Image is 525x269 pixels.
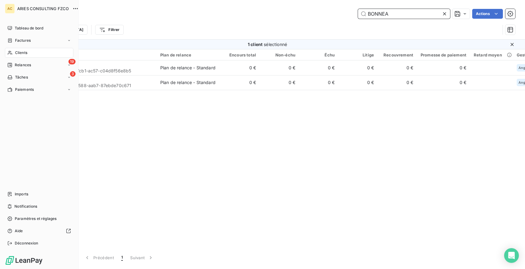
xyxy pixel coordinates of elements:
[15,240,38,246] span: Déconnexion
[160,65,216,71] div: Plan de relance - Standard
[303,52,335,57] div: Échu
[68,59,76,64] span: 19
[378,75,417,90] td: 0 €
[417,60,470,75] td: 0 €
[417,75,470,90] td: 0 €
[248,42,262,47] span: 1 client
[299,75,338,90] td: 0 €
[15,75,28,80] span: Tâches
[338,75,378,90] td: 0 €
[378,60,417,75] td: 0 €
[220,60,260,75] td: 0 €
[160,52,217,57] div: Plan de relance
[5,256,43,265] img: Logo LeanPay
[358,9,450,19] input: Rechercher
[42,68,153,74] span: 01990b7d-4f2c-7cb1-ac57-c04d8f56e8b5
[342,52,374,57] div: Litige
[14,204,37,209] span: Notifications
[5,4,15,13] div: AC
[70,71,76,77] span: 3
[15,228,23,234] span: Aide
[15,62,31,68] span: Relances
[220,75,260,90] td: 0 €
[42,83,153,89] span: 01991e15-6e25-7588-aab7-87ebde70c671
[126,251,157,264] button: Suivant
[15,50,27,56] span: Clients
[15,216,56,221] span: Paramètres et réglages
[338,60,378,75] td: 0 €
[17,6,69,11] span: ARIES CONSULTING FZCO
[5,226,73,236] a: Aide
[474,52,509,57] div: Retard moyen
[224,52,256,57] div: Encours total
[504,248,519,263] div: Open Intercom Messenger
[160,79,216,86] div: Plan de relance - Standard
[95,25,123,35] button: Filtrer
[263,52,295,57] div: Non-échu
[260,60,299,75] td: 0 €
[264,42,287,47] span: sélectionné
[15,87,34,92] span: Paiements
[421,52,466,57] div: Promesse de paiement
[121,255,123,261] span: 1
[118,251,126,264] button: 1
[381,52,413,57] div: Recouvrement
[15,38,31,43] span: Factures
[15,191,28,197] span: Imports
[15,25,43,31] span: Tableau de bord
[80,251,118,264] button: Précédent
[299,60,338,75] td: 0 €
[472,9,503,19] button: Actions
[260,75,299,90] td: 0 €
